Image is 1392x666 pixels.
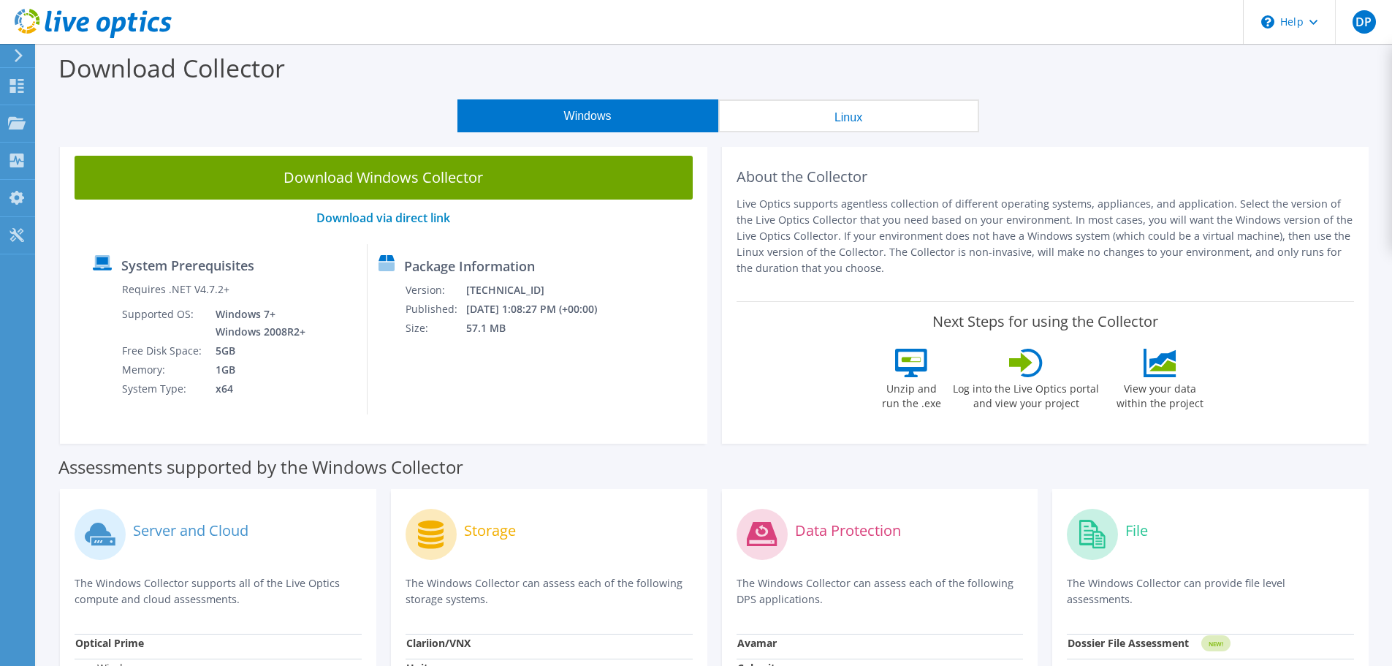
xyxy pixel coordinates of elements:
[75,575,362,608] p: The Windows Collector supports all of the Live Optics compute and cloud assessments.
[405,281,465,300] td: Version:
[737,168,1355,186] h2: About the Collector
[406,575,693,608] p: The Windows Collector can assess each of the following storage systems.
[121,341,205,360] td: Free Disk Space:
[737,575,1024,608] p: The Windows Collector can assess each of the following DPS applications.
[1209,640,1223,648] tspan: NEW!
[404,259,535,273] label: Package Information
[205,379,308,398] td: x64
[465,300,617,319] td: [DATE] 1:08:27 PM (+00:00)
[1068,636,1189,650] strong: Dossier File Assessment
[121,379,205,398] td: System Type:
[1125,523,1148,538] label: File
[878,377,945,411] label: Unzip and run the .exe
[464,523,516,538] label: Storage
[1067,575,1354,608] p: The Windows Collector can provide file level assessments.
[121,305,205,341] td: Supported OS:
[405,300,465,319] td: Published:
[932,313,1158,330] label: Next Steps for using the Collector
[465,281,617,300] td: [TECHNICAL_ID]
[1353,10,1376,34] span: DP
[405,319,465,338] td: Size:
[457,99,718,132] button: Windows
[205,341,308,360] td: 5GB
[122,282,229,297] label: Requires .NET V4.7.2+
[952,377,1100,411] label: Log into the Live Optics portal and view your project
[58,460,463,474] label: Assessments supported by the Windows Collector
[205,305,308,341] td: Windows 7+ Windows 2008R2+
[121,258,254,273] label: System Prerequisites
[316,210,450,226] a: Download via direct link
[205,360,308,379] td: 1GB
[75,636,144,650] strong: Optical Prime
[75,156,693,200] a: Download Windows Collector
[737,196,1355,276] p: Live Optics supports agentless collection of different operating systems, appliances, and applica...
[1261,15,1274,29] svg: \n
[406,636,471,650] strong: Clariion/VNX
[795,523,901,538] label: Data Protection
[121,360,205,379] td: Memory:
[1107,377,1212,411] label: View your data within the project
[58,51,285,85] label: Download Collector
[737,636,777,650] strong: Avamar
[465,319,617,338] td: 57.1 MB
[133,523,248,538] label: Server and Cloud
[718,99,979,132] button: Linux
